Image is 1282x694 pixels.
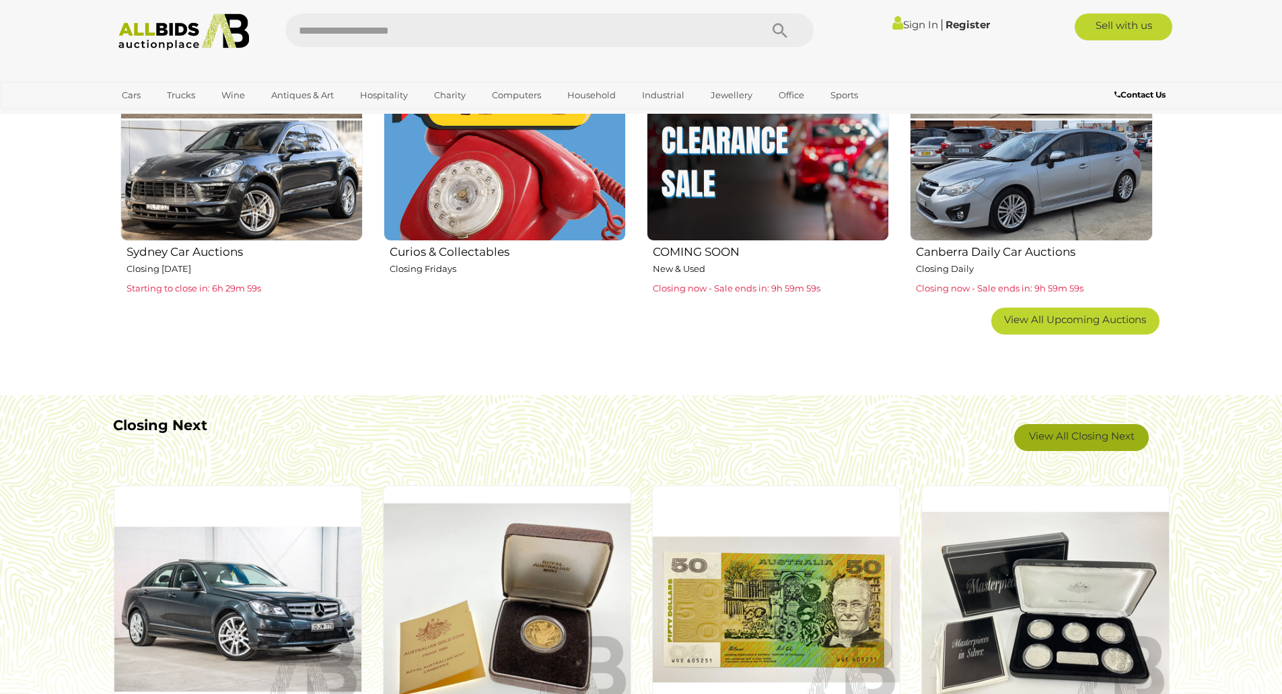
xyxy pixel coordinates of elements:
[127,283,261,293] span: Starting to close in: 6h 29m 59s
[653,261,889,277] p: New & Used
[390,242,626,258] h2: Curios & Collectables
[113,84,149,106] a: Cars
[111,13,257,50] img: Allbids.com.au
[390,261,626,277] p: Closing Fridays
[702,84,761,106] a: Jewellery
[127,242,363,258] h2: Sydney Car Auctions
[113,417,207,433] b: Closing Next
[113,106,226,129] a: [GEOGRAPHIC_DATA]
[158,84,204,106] a: Trucks
[916,242,1152,258] h2: Canberra Daily Car Auctions
[127,261,363,277] p: Closing [DATE]
[1004,313,1146,326] span: View All Upcoming Auctions
[653,283,820,293] span: Closing now - Sale ends in: 9h 59m 59s
[892,18,938,31] a: Sign In
[1075,13,1172,40] a: Sell with us
[653,242,889,258] h2: COMING SOON
[916,261,1152,277] p: Closing Daily
[351,84,417,106] a: Hospitality
[770,84,813,106] a: Office
[483,84,550,106] a: Computers
[425,84,474,106] a: Charity
[633,84,693,106] a: Industrial
[1114,88,1169,102] a: Contact Us
[213,84,254,106] a: Wine
[1014,424,1149,451] a: View All Closing Next
[916,283,1083,293] span: Closing now - Sale ends in: 9h 59m 59s
[746,13,814,47] button: Search
[991,308,1160,335] a: View All Upcoming Auctions
[946,18,990,31] a: Register
[940,17,943,32] span: |
[822,84,867,106] a: Sports
[262,84,343,106] a: Antiques & Art
[559,84,625,106] a: Household
[1114,90,1166,100] b: Contact Us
